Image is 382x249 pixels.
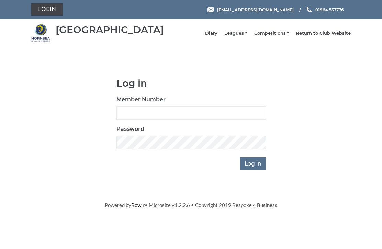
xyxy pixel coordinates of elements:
a: Diary [205,30,217,36]
a: Return to Club Website [296,30,351,36]
h1: Log in [116,78,266,89]
a: Email [EMAIL_ADDRESS][DOMAIN_NAME] [207,7,294,13]
div: [GEOGRAPHIC_DATA] [56,24,164,35]
a: Competitions [254,30,289,36]
label: Member Number [116,95,166,104]
a: Login [31,3,63,16]
input: Log in [240,157,266,170]
a: Bowlr [131,202,145,208]
span: 01964 537776 [315,7,344,12]
img: Phone us [307,7,312,12]
span: Powered by • Microsite v1.2.2.6 • Copyright 2019 Bespoke 4 Business [105,202,277,208]
a: Phone us 01964 537776 [306,7,344,13]
img: Hornsea Bowls Centre [31,24,50,43]
label: Password [116,125,144,133]
span: [EMAIL_ADDRESS][DOMAIN_NAME] [217,7,294,12]
img: Email [207,7,214,12]
a: Leagues [224,30,247,36]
